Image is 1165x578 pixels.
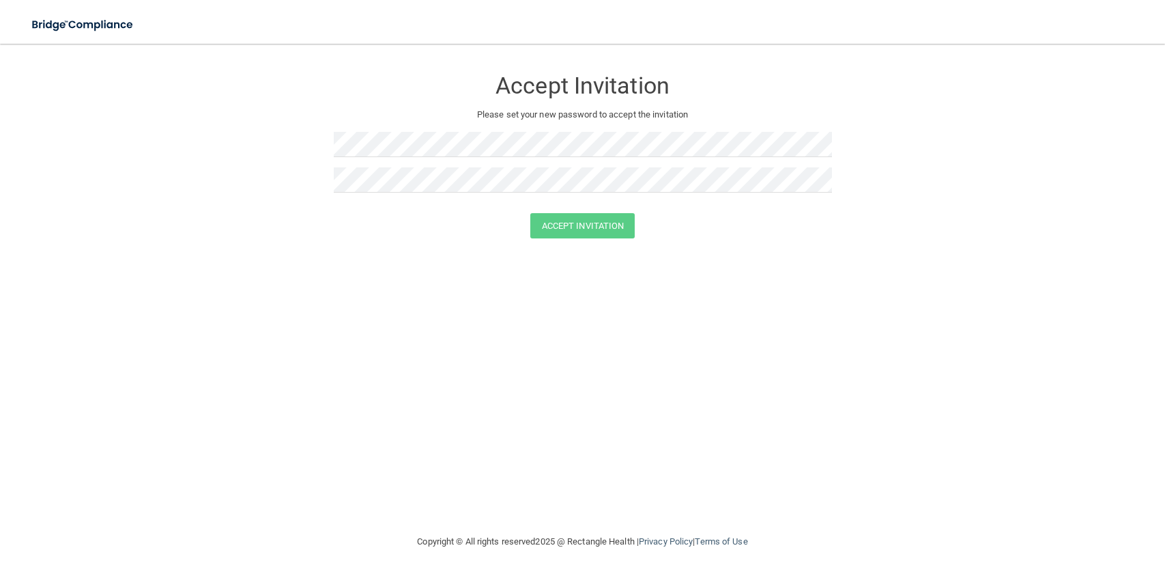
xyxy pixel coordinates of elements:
[530,213,635,238] button: Accept Invitation
[334,73,832,98] h3: Accept Invitation
[334,520,832,564] div: Copyright © All rights reserved 2025 @ Rectangle Health | |
[344,107,822,123] p: Please set your new password to accept the invitation
[639,536,693,547] a: Privacy Policy
[20,11,146,39] img: bridge_compliance_login_screen.278c3ca4.svg
[695,536,747,547] a: Terms of Use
